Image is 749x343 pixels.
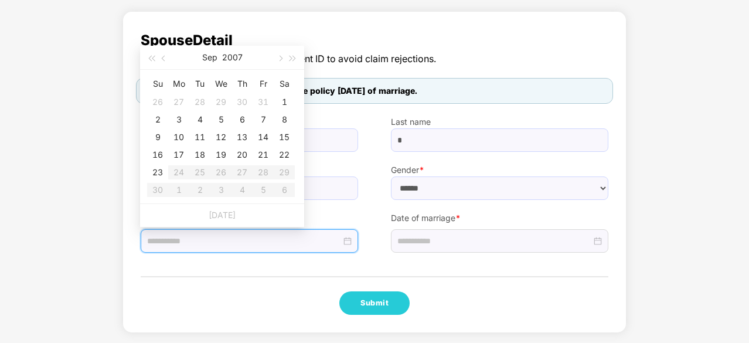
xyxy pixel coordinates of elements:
div: 27 [172,95,186,109]
td: 2007-09-08 [274,111,295,128]
div: 28 [193,95,207,109]
div: 23 [151,165,165,179]
div: 19 [214,148,228,162]
div: 2 [151,113,165,127]
div: 22 [277,148,291,162]
td: 2007-09-23 [147,164,168,181]
div: 11 [193,130,207,144]
th: Su [147,74,168,93]
td: 2007-08-29 [210,93,231,111]
td: 2007-09-06 [231,111,253,128]
td: 2007-09-16 [147,146,168,164]
td: 2007-09-04 [189,111,210,128]
div: 21 [256,148,270,162]
th: Sa [274,74,295,93]
td: 2007-08-28 [189,93,210,111]
td: 2007-09-01 [274,93,295,111]
td: 2007-09-02 [147,111,168,128]
span: Spouse Detail [141,29,608,52]
div: 13 [235,130,249,144]
div: 5 [214,113,228,127]
div: 16 [151,148,165,162]
button: Sep [202,46,217,69]
td: 2007-09-03 [168,111,189,128]
td: 2007-09-20 [231,146,253,164]
td: 2007-09-09 [147,128,168,146]
th: Th [231,74,253,93]
div: 3 [172,113,186,127]
label: Date of marriage [391,212,608,225]
td: 2007-09-14 [253,128,274,146]
label: Last name [391,116,608,128]
span: The detail should be as per government ID to avoid claim rejections. [141,52,608,66]
div: 14 [256,130,270,144]
td: 2007-09-15 [274,128,295,146]
div: 31 [256,95,270,109]
a: [DATE] [209,210,236,220]
div: 15 [277,130,291,144]
td: 2007-09-17 [168,146,189,164]
td: 2007-09-22 [274,146,295,164]
div: 18 [193,148,207,162]
div: 6 [235,113,249,127]
div: 20 [235,148,249,162]
td: 2007-08-30 [231,93,253,111]
td: 2007-08-31 [253,93,274,111]
label: Gender [391,164,608,176]
td: 2007-08-27 [168,93,189,111]
div: 4 [193,113,207,127]
td: 2007-09-10 [168,128,189,146]
th: Fr [253,74,274,93]
td: 2007-09-18 [189,146,210,164]
td: 2007-09-21 [253,146,274,164]
td: 2007-08-26 [147,93,168,111]
div: 7 [256,113,270,127]
div: 12 [214,130,228,144]
td: 2007-09-11 [189,128,210,146]
th: Tu [189,74,210,93]
td: 2007-09-05 [210,111,231,128]
div: 26 [151,95,165,109]
div: 8 [277,113,291,127]
button: Submit [339,291,410,315]
div: 30 [235,95,249,109]
div: 29 [214,95,228,109]
div: 1 [277,95,291,109]
td: 2007-09-19 [210,146,231,164]
td: 2007-09-07 [253,111,274,128]
div: 17 [172,148,186,162]
div: 10 [172,130,186,144]
button: 2007 [222,46,243,69]
td: 2007-09-13 [231,128,253,146]
th: Mo [168,74,189,93]
td: 2007-09-12 [210,128,231,146]
th: We [210,74,231,93]
div: 9 [151,130,165,144]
